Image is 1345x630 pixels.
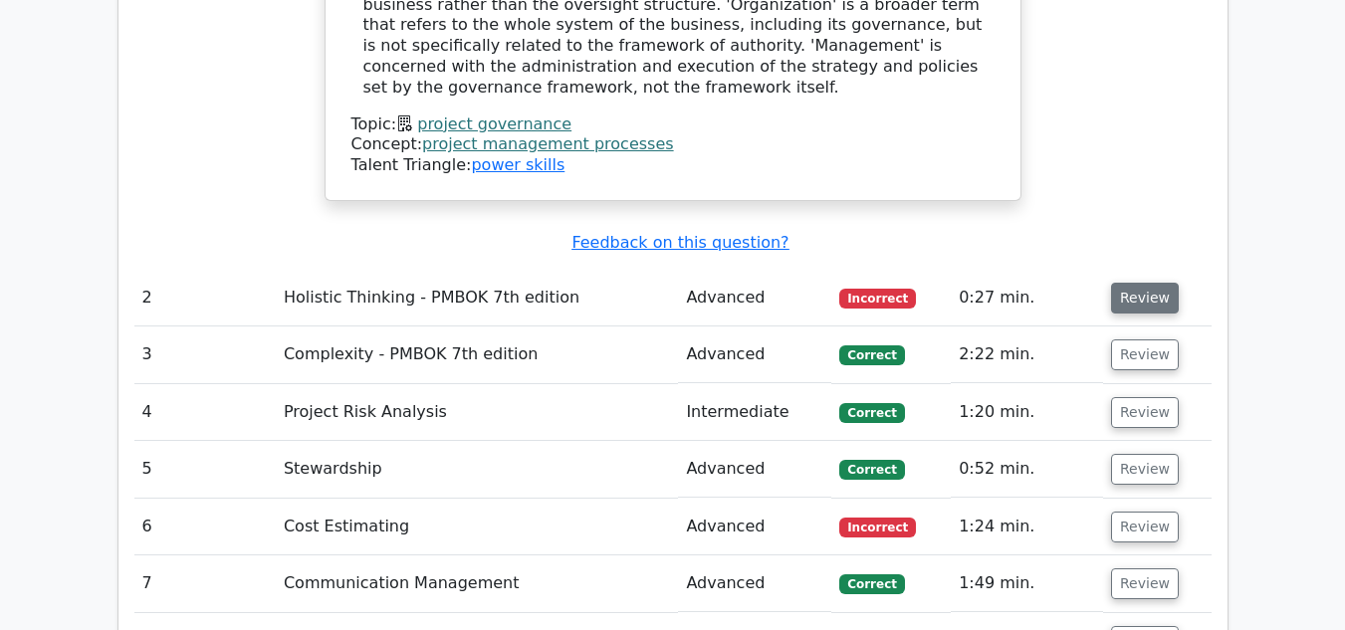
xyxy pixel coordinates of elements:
td: 3 [134,326,276,383]
td: Communication Management [276,555,678,612]
td: Advanced [678,326,831,383]
a: power skills [471,155,564,174]
td: Stewardship [276,441,678,498]
td: 2 [134,270,276,326]
a: project management processes [422,134,674,153]
button: Review [1111,397,1179,428]
td: Complexity - PMBOK 7th edition [276,326,678,383]
td: Advanced [678,555,831,612]
span: Incorrect [839,289,916,309]
td: 6 [134,499,276,555]
td: 2:22 min. [951,326,1103,383]
td: 1:24 min. [951,499,1103,555]
td: Intermediate [678,384,831,441]
button: Review [1111,339,1179,370]
div: Topic: [351,114,995,135]
td: Cost Estimating [276,499,678,555]
td: 0:27 min. [951,270,1103,326]
a: project governance [417,114,571,133]
td: Advanced [678,499,831,555]
td: Advanced [678,441,831,498]
span: Correct [839,460,904,480]
td: 1:49 min. [951,555,1103,612]
td: Advanced [678,270,831,326]
span: Correct [839,574,904,594]
td: 1:20 min. [951,384,1103,441]
a: Feedback on this question? [571,233,788,252]
span: Correct [839,345,904,365]
div: Talent Triangle: [351,114,995,176]
td: Holistic Thinking - PMBOK 7th edition [276,270,678,326]
button: Review [1111,568,1179,599]
div: Concept: [351,134,995,155]
td: 0:52 min. [951,441,1103,498]
td: 7 [134,555,276,612]
td: 4 [134,384,276,441]
td: 5 [134,441,276,498]
button: Review [1111,283,1179,314]
span: Correct [839,403,904,423]
button: Review [1111,454,1179,485]
td: Project Risk Analysis [276,384,678,441]
button: Review [1111,512,1179,542]
span: Incorrect [839,518,916,537]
